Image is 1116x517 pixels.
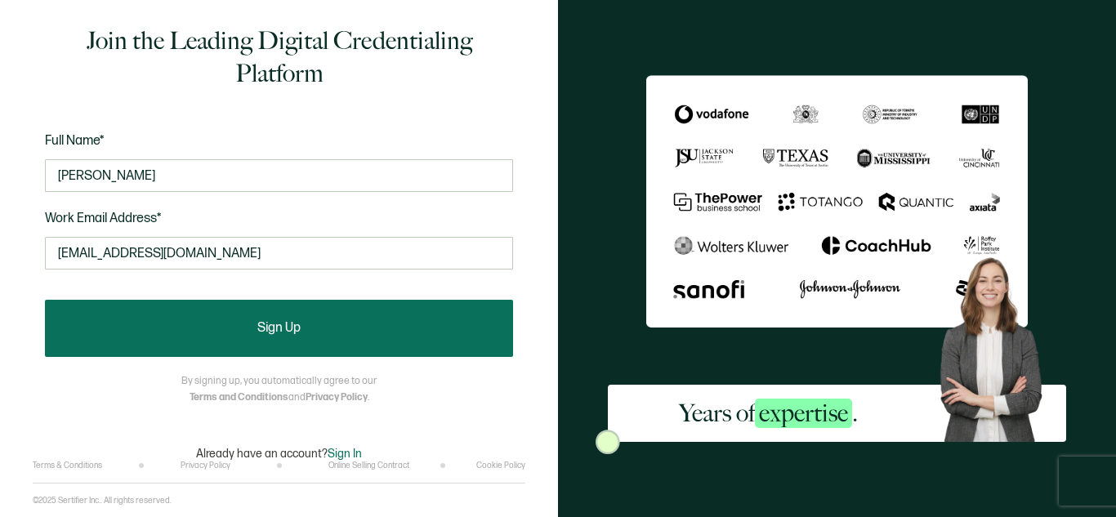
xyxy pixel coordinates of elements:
p: Already have an account? [196,447,362,461]
img: Sertifier Signup [596,430,620,454]
input: Jane Doe [45,159,513,192]
img: Sertifier Signup - Years of <span class="strong-h">expertise</span>. Hero [929,248,1066,441]
span: Full Name* [45,133,105,149]
p: By signing up, you automatically agree to our and . [181,373,377,406]
span: Work Email Address* [45,211,162,226]
a: Privacy Policy [306,391,368,403]
span: Sign In [328,447,362,461]
a: Online Selling Contract [328,461,409,470]
h1: Join the Leading Digital Credentialing Platform [45,25,513,90]
span: Sign Up [257,322,301,335]
img: Sertifier Signup - Years of <span class="strong-h">expertise</span>. [646,75,1028,327]
a: Privacy Policy [181,461,230,470]
input: Enter your work email address [45,237,513,270]
p: ©2025 Sertifier Inc.. All rights reserved. [33,496,172,506]
a: Terms and Conditions [190,391,288,403]
button: Sign Up [45,300,513,357]
span: expertise [755,399,852,428]
a: Cookie Policy [476,461,525,470]
h2: Years of . [679,397,858,430]
a: Terms & Conditions [33,461,102,470]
